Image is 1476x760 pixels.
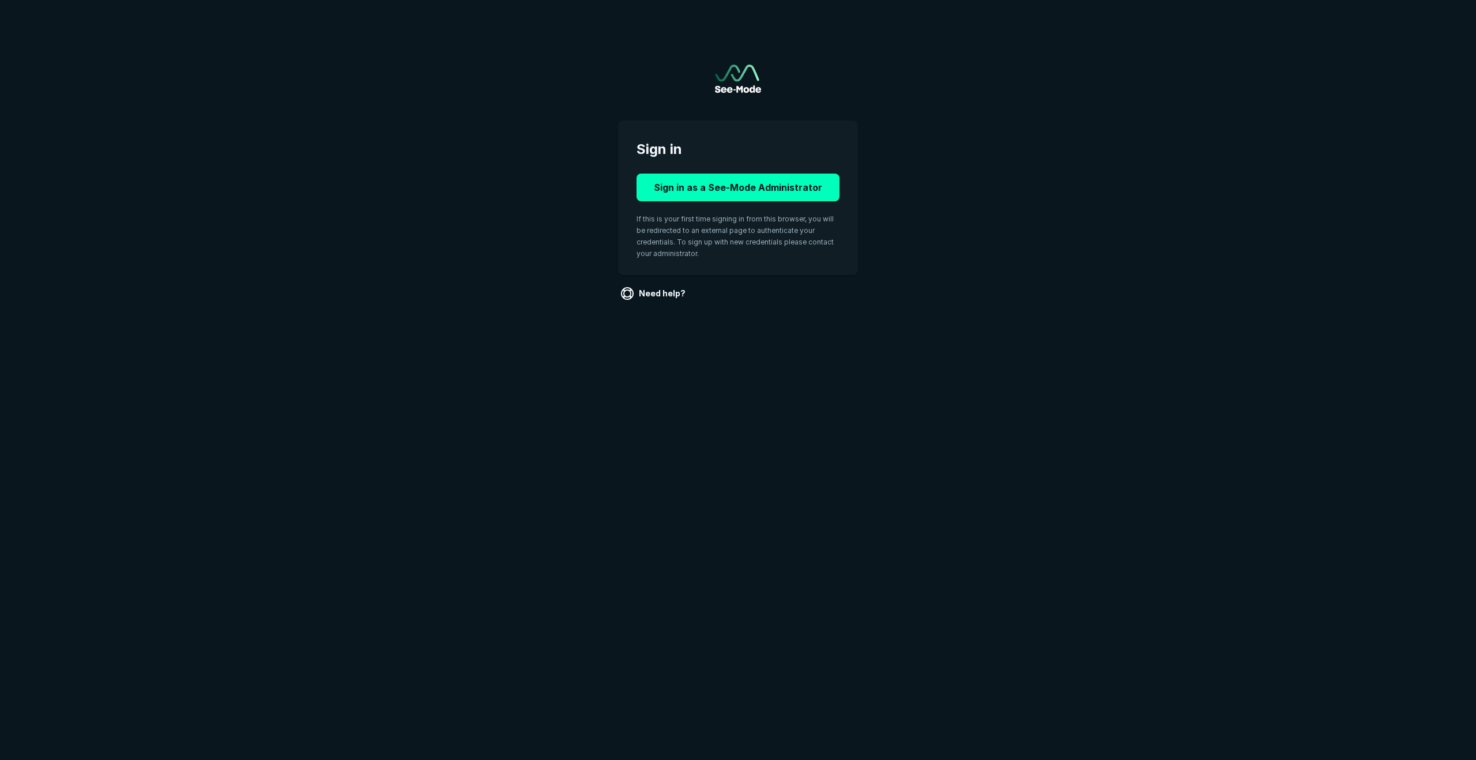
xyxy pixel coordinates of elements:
[637,139,839,160] span: Sign in
[715,65,761,93] a: Go to sign in
[637,174,839,201] button: Sign in as a See-Mode Administrator
[618,284,690,303] a: Need help?
[637,215,834,258] span: If this is your first time signing in from this browser, you will be redirected to an external pa...
[715,65,761,93] img: See-Mode Logo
